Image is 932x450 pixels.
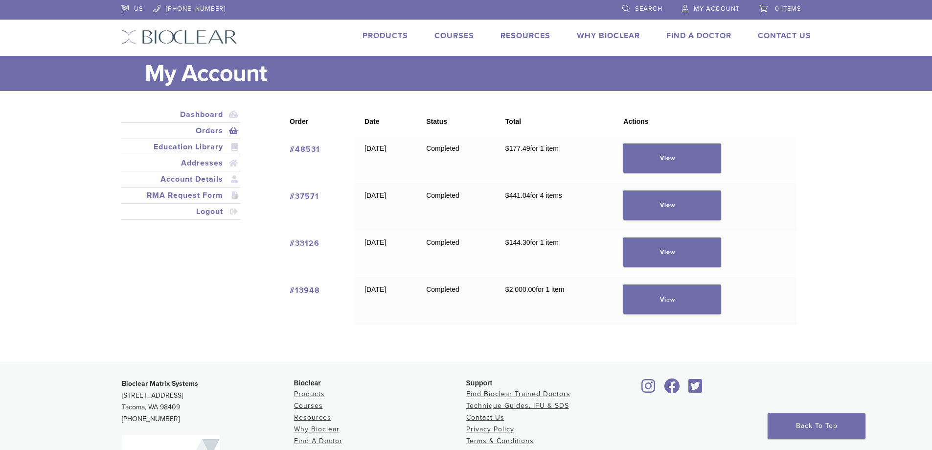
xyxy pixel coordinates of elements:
[466,379,493,387] span: Support
[121,107,241,232] nav: Account pages
[500,31,550,41] a: Resources
[145,56,811,91] h1: My Account
[685,384,706,394] a: Bioclear
[496,137,614,184] td: for 1 item
[505,238,509,246] span: $
[638,384,659,394] a: Bioclear
[294,402,323,410] a: Courses
[505,191,530,199] span: 441.04
[416,184,496,231] td: Completed
[364,238,386,246] time: [DATE]
[505,285,536,293] span: 2,000.00
[416,137,496,184] td: Completed
[123,189,239,201] a: RMA Request Form
[290,118,308,125] span: Order
[294,390,325,398] a: Products
[290,285,320,295] a: View order number 13948
[290,238,319,248] a: View order number 33126
[505,238,530,246] span: 144.30
[434,31,474,41] a: Courses
[694,5,740,13] span: My Account
[496,278,614,325] td: for 1 item
[505,144,530,152] span: 177.49
[466,437,534,445] a: Terms & Conditions
[623,143,721,173] a: View order 48531
[505,144,509,152] span: $
[121,30,237,44] img: Bioclear
[466,413,504,422] a: Contact Us
[123,141,239,153] a: Education Library
[577,31,640,41] a: Why Bioclear
[364,118,379,125] span: Date
[294,437,342,445] a: Find A Doctor
[290,144,320,154] a: View order number 48531
[635,5,662,13] span: Search
[466,390,570,398] a: Find Bioclear Trained Doctors
[505,118,521,125] span: Total
[294,413,331,422] a: Resources
[363,31,408,41] a: Products
[623,118,648,125] span: Actions
[123,173,239,185] a: Account Details
[122,378,294,425] p: [STREET_ADDRESS] Tacoma, WA 98409 [PHONE_NUMBER]
[290,191,319,201] a: View order number 37571
[768,413,865,439] a: Back To Top
[364,285,386,293] time: [DATE]
[496,231,614,278] td: for 1 item
[294,379,321,387] span: Bioclear
[416,278,496,325] td: Completed
[623,190,721,220] a: View order 37571
[496,184,614,231] td: for 4 items
[426,118,447,125] span: Status
[123,157,239,169] a: Addresses
[466,425,514,433] a: Privacy Policy
[466,402,569,410] a: Technique Guides, IFU & SDS
[623,237,721,267] a: View order 33126
[775,5,801,13] span: 0 items
[505,191,509,199] span: $
[364,191,386,199] time: [DATE]
[505,285,509,293] span: $
[416,231,496,278] td: Completed
[758,31,811,41] a: Contact Us
[294,425,340,433] a: Why Bioclear
[364,144,386,152] time: [DATE]
[623,284,721,314] a: View order 13948
[122,379,198,388] strong: Bioclear Matrix Systems
[123,206,239,217] a: Logout
[666,31,731,41] a: Find A Doctor
[123,125,239,137] a: Orders
[123,109,239,120] a: Dashboard
[661,384,683,394] a: Bioclear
